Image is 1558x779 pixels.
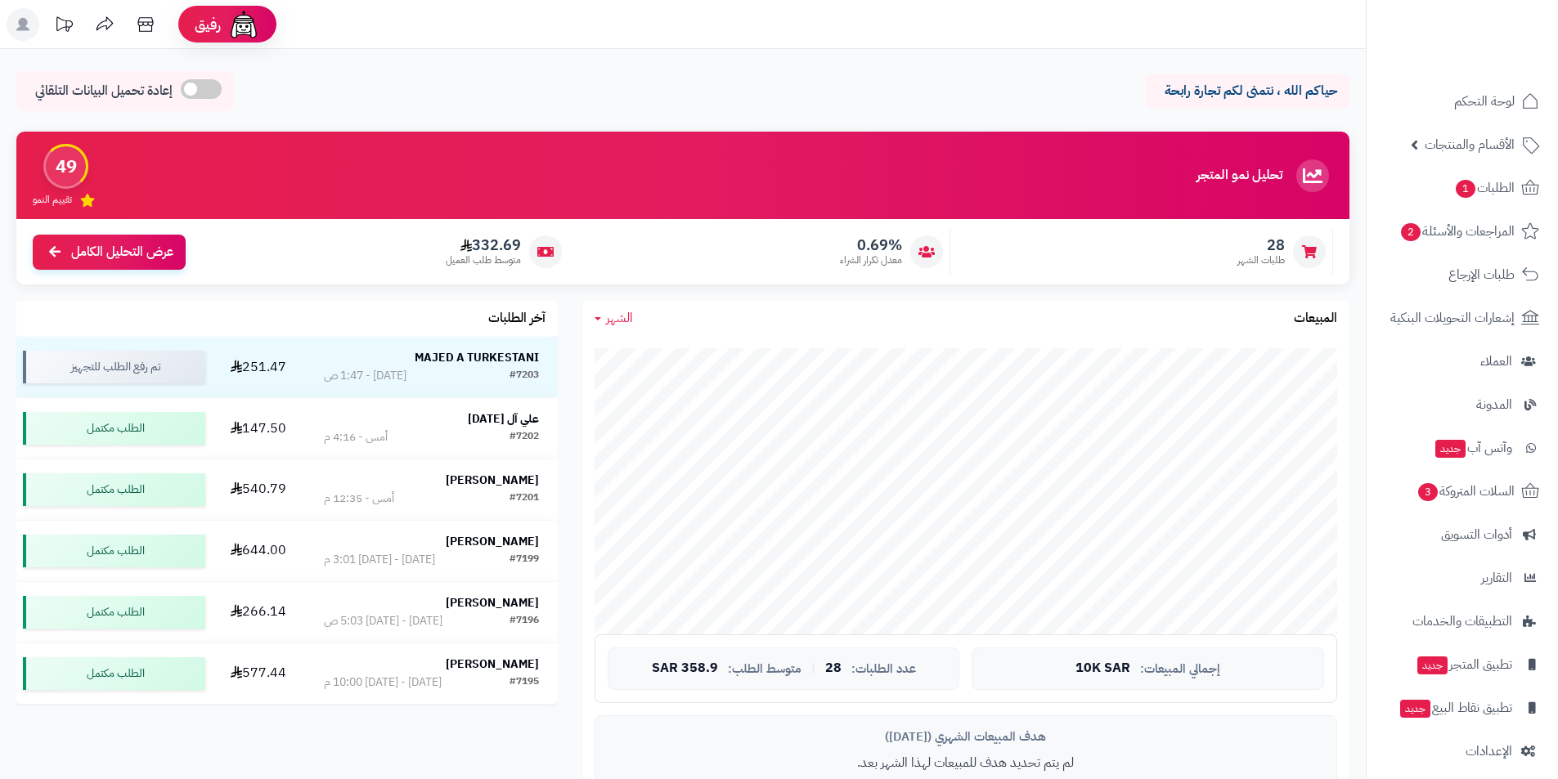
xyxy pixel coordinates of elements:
td: 266.14 [212,582,305,642]
a: المدونة [1376,385,1548,424]
div: [DATE] - [DATE] 3:01 م [324,552,435,568]
img: logo-2.png [1447,46,1542,80]
span: وآتس آب [1434,437,1512,459]
p: لم يتم تحديد هدف للمبيعات لهذا الشهر بعد. [608,754,1324,772]
span: التقارير [1481,566,1512,589]
strong: [PERSON_NAME] [446,594,539,611]
div: الطلب مكتمل [23,412,205,445]
span: 10K SAR [1075,661,1130,676]
span: 28 [1237,236,1285,254]
strong: [PERSON_NAME] [446,533,539,550]
span: التطبيقات والخدمات [1412,610,1512,633]
div: الطلب مكتمل [23,473,205,506]
span: 0.69% [840,236,902,254]
div: الطلب مكتمل [23,657,205,690]
span: تطبيق المتجر [1416,653,1512,676]
span: 28 [825,661,842,676]
div: تم رفع الطلب للتجهيز [23,351,205,383]
div: الطلب مكتمل [23,535,205,567]
strong: [PERSON_NAME] [446,656,539,673]
a: إشعارات التحويلات البنكية [1376,298,1548,338]
a: طلبات الإرجاع [1376,255,1548,294]
span: العملاء [1480,350,1512,373]
span: عرض التحليل الكامل [71,243,173,262]
div: #7202 [510,429,539,445]
a: الشهر [595,309,633,328]
span: لوحة التحكم [1454,90,1515,113]
span: معدل تكرار الشراء [840,253,902,267]
a: التقارير [1376,558,1548,598]
div: #7201 [510,490,539,507]
span: طلبات الشهر [1237,253,1285,267]
span: إشعارات التحويلات البنكية [1390,307,1515,329]
a: وآتس آبجديد [1376,428,1548,468]
span: جديد [1400,700,1430,718]
span: الإعدادات [1466,740,1512,763]
span: 332.69 [446,236,521,254]
a: العملاء [1376,342,1548,381]
a: أدوات التسويق [1376,515,1548,554]
div: الطلب مكتمل [23,596,205,629]
a: التطبيقات والخدمات [1376,602,1548,641]
td: 577.44 [212,643,305,704]
span: طلبات الإرجاع [1448,263,1515,286]
a: المراجعات والأسئلة2 [1376,212,1548,251]
span: | [811,662,815,674]
div: #7196 [510,613,539,629]
a: السلات المتروكة3 [1376,472,1548,511]
h3: المبيعات [1294,311,1337,326]
span: رفيق [195,15,221,34]
strong: MAJED A TURKESTANI [415,349,539,366]
span: المراجعات والأسئلة [1399,220,1515,243]
span: متوسط طلب العميل [446,253,521,267]
div: [DATE] - [DATE] 5:03 ص [324,613,442,629]
span: متوسط الطلب: [728,662,801,676]
span: إجمالي المبيعات: [1140,662,1220,676]
strong: [PERSON_NAME] [446,472,539,489]
a: تحديثات المنصة [43,8,84,45]
span: جديد [1417,656,1448,674]
a: تطبيق نقاط البيعجديد [1376,688,1548,728]
span: جديد [1435,440,1466,458]
span: الطلبات [1454,177,1515,199]
span: المدونة [1476,393,1512,416]
span: 358.9 SAR [652,661,718,676]
div: #7195 [510,674,539,691]
h3: تحليل نمو المتجر [1197,168,1282,183]
span: عدد الطلبات: [851,662,916,676]
span: 1 [1456,180,1475,198]
div: أمس - 4:16 م [324,429,388,445]
strong: علي آل [DATE] [468,410,539,428]
span: الأقسام والمنتجات [1425,133,1515,156]
a: الطلبات1 [1376,168,1548,208]
div: هدف المبيعات الشهري ([DATE]) [608,728,1324,745]
img: ai-face.png [227,8,260,41]
h3: آخر الطلبات [488,311,546,326]
a: عرض التحليل الكامل [33,235,186,270]
div: [DATE] - 1:47 ص [324,368,406,384]
td: 540.79 [212,459,305,520]
div: [DATE] - [DATE] 10:00 م [324,674,442,691]
a: الإعدادات [1376,732,1548,771]
a: لوحة التحكم [1376,82,1548,121]
span: تطبيق نقاط البيع [1399,696,1512,719]
span: 3 [1418,483,1438,501]
span: 2 [1401,223,1421,241]
td: 251.47 [212,337,305,397]
span: إعادة تحميل البيانات التلقائي [35,82,173,101]
span: السلات المتروكة [1417,480,1515,503]
a: تطبيق المتجرجديد [1376,645,1548,684]
span: أدوات التسويق [1441,523,1512,546]
div: #7199 [510,552,539,568]
td: 644.00 [212,521,305,581]
div: #7203 [510,368,539,384]
p: حياكم الله ، نتمنى لكم تجارة رابحة [1157,82,1337,101]
td: 147.50 [212,398,305,459]
span: الشهر [606,308,633,328]
span: تقييم النمو [33,193,72,207]
div: أمس - 12:35 م [324,490,394,507]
